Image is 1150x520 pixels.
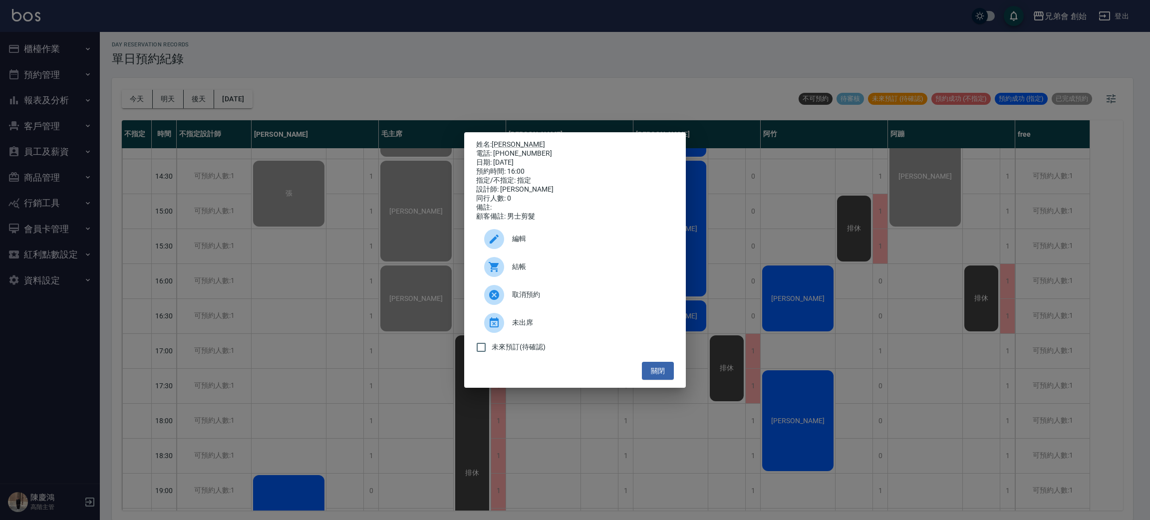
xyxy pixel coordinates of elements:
[476,140,674,149] p: 姓名:
[476,194,674,203] div: 同行人數: 0
[476,309,674,337] div: 未出席
[476,158,674,167] div: 日期: [DATE]
[476,225,674,253] div: 編輯
[512,317,666,328] span: 未出席
[512,234,666,244] span: 編輯
[476,281,674,309] div: 取消預約
[476,253,674,281] a: 結帳
[476,212,674,221] div: 顧客備註: 男士剪髮
[476,149,674,158] div: 電話: [PHONE_NUMBER]
[476,203,674,212] div: 備註:
[476,167,674,176] div: 預約時間: 16:00
[476,185,674,194] div: 設計師: [PERSON_NAME]
[492,342,546,352] span: 未來預訂(待確認)
[512,289,666,300] span: 取消預約
[492,140,545,148] a: [PERSON_NAME]
[642,362,674,380] button: 關閉
[512,261,666,272] span: 結帳
[476,176,674,185] div: 指定/不指定: 指定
